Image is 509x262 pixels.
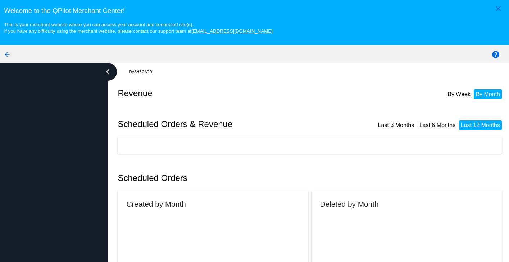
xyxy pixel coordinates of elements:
li: By Week [446,89,472,99]
mat-icon: arrow_back [3,50,12,59]
h2: Deleted by Month [320,200,379,208]
mat-icon: help [491,50,500,59]
a: Last 6 Months [419,122,456,128]
li: By Month [474,89,502,99]
h2: Created by Month [126,200,186,208]
h2: Scheduled Orders [118,173,311,183]
h2: Scheduled Orders & Revenue [118,119,311,129]
i: chevron_left [102,66,114,78]
h3: Welcome to the QPilot Merchant Center! [4,7,505,15]
small: This is your merchant website where you can access your account and connected site(s). If you hav... [4,22,272,34]
a: Last 12 Months [461,122,500,128]
h2: Revenue [118,88,311,98]
mat-icon: close [494,4,503,13]
a: Last 3 Months [378,122,414,128]
a: [EMAIL_ADDRESS][DOMAIN_NAME] [191,28,273,34]
a: Dashboard [129,66,158,78]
